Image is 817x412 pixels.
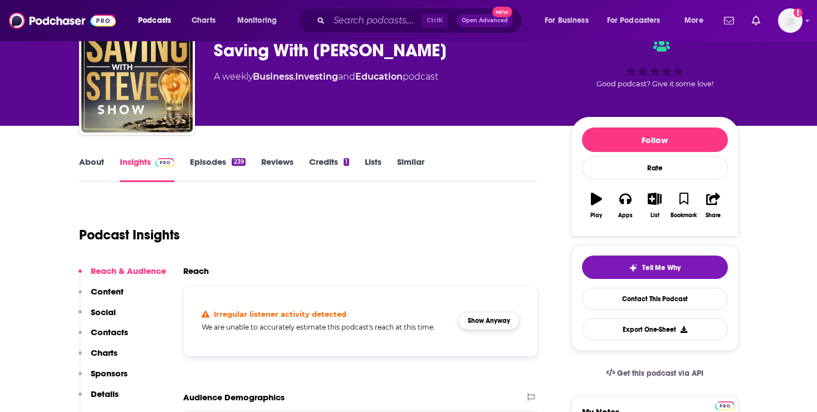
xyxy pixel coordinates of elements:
p: Content [91,286,124,297]
span: , [293,71,295,82]
h5: We are unable to accurately estimate this podcast's reach at this time. [202,323,450,331]
button: Export One-Sheet [582,318,728,340]
span: Good podcast? Give it some love! [596,80,713,88]
span: Get this podcast via API [617,369,703,378]
span: New [492,7,512,17]
a: Show notifications dropdown [720,11,738,30]
button: List [640,185,669,225]
img: Podchaser Pro [155,158,175,167]
span: Tell Me Why [642,263,681,272]
button: open menu [600,12,677,30]
button: Apps [611,185,640,225]
span: Monitoring [237,13,277,28]
button: Sponsors [79,368,128,389]
div: List [650,212,659,219]
span: More [684,13,703,28]
button: Charts [79,347,118,368]
a: Contact This Podcast [582,288,728,310]
a: Education [355,71,403,82]
span: For Podcasters [607,13,661,28]
p: Social [91,307,116,317]
a: Investing [295,71,338,82]
a: Episodes239 [190,156,245,182]
img: Podchaser Pro [715,401,735,410]
button: Open AdvancedNew [457,14,513,27]
a: Get this podcast via API [597,360,713,387]
h4: Irregular listener activity detected [214,310,346,318]
span: Open Advanced [462,18,508,23]
div: Rate [582,156,728,179]
div: Good podcast? Give it some love! [571,29,738,98]
h1: Podcast Insights [79,227,180,243]
input: Search podcasts, credits, & more... [329,12,422,30]
h2: Audience Demographics [183,392,285,403]
div: Play [590,212,602,219]
button: open menu [537,12,603,30]
a: Similar [397,156,424,182]
span: Charts [192,13,216,28]
button: Follow [582,127,728,152]
button: Social [79,307,116,327]
div: Share [706,212,721,219]
button: open menu [677,12,717,30]
a: Pro website [715,400,735,410]
button: tell me why sparkleTell Me Why [582,256,728,279]
div: Bookmark [671,212,697,219]
p: Reach & Audience [91,266,166,276]
span: Logged in as mresewehr [778,8,803,33]
img: User Profile [778,8,803,33]
p: Contacts [91,327,128,337]
img: Podchaser - Follow, Share and Rate Podcasts [9,10,116,31]
span: and [338,71,355,82]
button: Play [582,185,611,225]
button: open menu [130,12,185,30]
button: Reach & Audience [79,266,166,286]
div: A weekly podcast [214,70,438,84]
button: Details [79,389,119,409]
p: Details [91,389,119,399]
a: Lists [365,156,381,182]
a: Credits1 [309,156,349,182]
a: Reviews [261,156,293,182]
a: Business [253,71,293,82]
svg: Add a profile image [794,8,803,17]
button: Contacts [79,327,128,347]
p: Charts [91,347,118,358]
a: About [79,156,104,182]
h2: Reach [183,266,209,276]
div: 1 [344,158,349,166]
span: Podcasts [138,13,171,28]
button: Share [698,185,727,225]
button: Bookmark [669,185,698,225]
div: 239 [232,158,245,166]
button: Show profile menu [778,8,803,33]
span: Ctrl K [422,13,448,28]
a: Show notifications dropdown [747,11,765,30]
img: Saving With Steve [81,21,193,133]
a: Charts [184,12,222,30]
button: Show Anyway [458,312,520,330]
button: open menu [229,12,291,30]
button: Content [79,286,124,307]
span: For Business [545,13,589,28]
p: Sponsors [91,368,128,379]
div: Search podcasts, credits, & more... [309,8,533,33]
div: Apps [618,212,633,219]
a: InsightsPodchaser Pro [120,156,175,182]
img: tell me why sparkle [629,263,638,272]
